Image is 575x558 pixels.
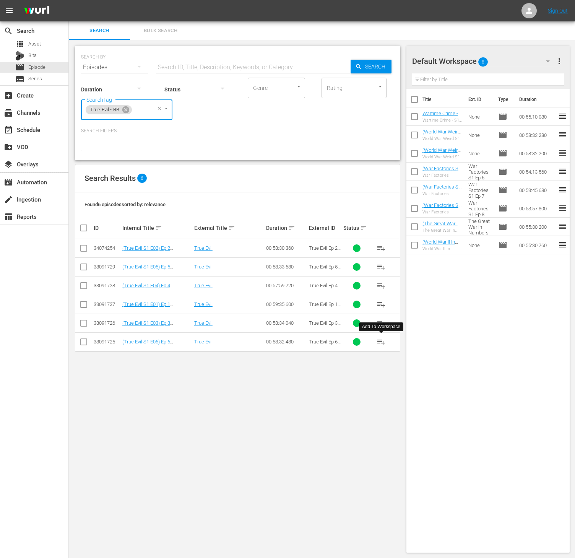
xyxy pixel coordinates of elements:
a: True Evil [194,264,213,270]
div: World War Weird S1 [422,155,463,159]
span: Asset [28,40,41,48]
a: (True Evil S1 E01) Ep 1 [PERSON_NAME] [122,301,173,313]
div: The Great War In Numbers [422,228,463,233]
div: 00:59:35.600 [266,301,307,307]
a: (True Evil S1 E02) Ep 2 [PERSON_NAME] [122,245,173,257]
a: (War Factories S1 E07) Ep 7 [422,184,461,195]
td: War Factories S1 Ep 6 [465,163,495,181]
span: reorder [558,240,567,249]
a: (True Evil S1 E06) Ep 6 [PERSON_NAME] [122,339,173,350]
span: 6 [137,174,147,183]
p: Search Filters: [81,128,394,134]
a: (War Factories S1 E08) Ep 8 [422,202,461,214]
td: None [465,144,495,163]
span: Search [73,26,125,35]
span: Create [4,91,13,100]
span: True Evil - RB [86,107,124,113]
span: Episode [498,185,507,195]
span: Episode [28,63,45,71]
span: menu [5,6,14,15]
div: 33091726 [94,320,120,326]
td: 00:54:13.560 [516,163,558,181]
span: reorder [558,112,567,121]
a: (True Evil S1 E03) Ep 3 [PERSON_NAME] [122,320,173,332]
span: True Evil Ep 3 [PERSON_NAME] [309,320,341,337]
span: playlist_add [377,319,386,328]
button: playlist_add [372,314,390,332]
span: Schedule [4,125,13,135]
span: reorder [558,203,567,213]
div: War Factories [422,191,463,196]
button: playlist_add [372,258,390,276]
span: sort [228,225,235,231]
div: Episodes [81,57,148,78]
span: sort [360,225,367,231]
td: War Factories S1 Ep 7 [465,181,495,199]
span: Episode [498,204,507,213]
div: Add To Workspace [362,324,400,330]
button: playlist_add [372,277,390,295]
div: True Evil - RB [86,105,132,114]
div: External ID [309,225,341,231]
td: None [465,236,495,254]
a: True Evil [194,339,213,345]
div: Duration [266,223,307,233]
span: Episode [498,222,507,231]
a: (War Factories S1 E06) Ep 6 [422,166,461,177]
div: External Title [194,223,264,233]
span: playlist_add [377,262,386,272]
button: playlist_add [372,295,390,314]
td: None [465,107,495,126]
th: Type [494,89,515,110]
span: Channels [4,108,13,117]
td: 00:55:30.200 [516,218,558,236]
td: 00:53:45.680 [516,181,558,199]
a: (World War Weird S1 E03) Ep 3 [422,129,461,140]
a: True Evil [194,320,213,326]
div: 00:58:34.040 [266,320,307,326]
div: Wartime Crime - S1 Ep5 - The Blackout Killers [422,118,463,123]
span: playlist_add [377,300,386,309]
td: 00:58:33.280 [516,126,558,144]
span: reorder [558,148,567,158]
span: True Evil Ep 1 [PERSON_NAME] [309,301,341,319]
div: 34074254 [94,245,120,251]
div: 00:58:30.360 [266,245,307,251]
div: Internal Title [122,223,192,233]
span: True Evil Ep 6 [PERSON_NAME] [309,339,341,356]
span: playlist_add [377,337,386,347]
div: War Factories [422,173,463,178]
td: The Great War In Numbers [465,218,495,236]
span: reorder [558,185,567,194]
span: Episode [498,167,507,176]
a: (True Evil S1 E04) Ep 4 Goebbles [122,283,173,294]
span: Episode [498,149,507,158]
th: Title [422,89,464,110]
span: Search [362,60,391,73]
div: 00:58:33.680 [266,264,307,270]
button: Open [162,105,170,112]
span: playlist_add [377,244,386,253]
span: create [4,195,13,204]
span: Found 6 episodes sorted by: relevance [84,202,166,207]
div: ID [94,225,120,231]
div: 33091727 [94,301,120,307]
div: War Factories [422,210,463,215]
span: Episode [498,241,507,250]
div: 33091728 [94,283,120,288]
span: reorder [558,222,567,231]
span: Episode [498,130,507,140]
span: True Evil Ep 5 [PERSON_NAME] [309,264,341,281]
div: Status [343,223,370,233]
div: World War II In Numbers Ep 3 [422,246,463,251]
a: Sign Out [548,8,568,14]
button: Search [351,60,391,73]
span: more_vert [555,57,564,66]
span: Bits [28,52,37,59]
span: Episode [498,112,507,121]
a: (The Great War in Numbers S1 E06) Ep 6 [422,221,461,238]
td: 00:58:32.200 [516,144,558,163]
a: (World War Weird S1 E04) Ep 4 [422,147,461,159]
a: True Evil [194,301,213,307]
span: create_new_folder [4,143,13,152]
